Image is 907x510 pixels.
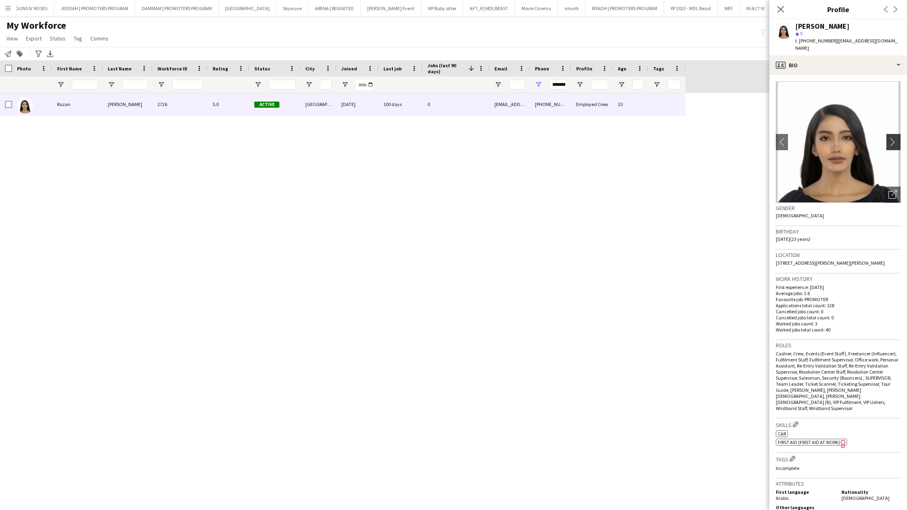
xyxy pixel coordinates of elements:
[632,80,643,89] input: Age Filter Input
[776,420,901,429] h3: Skills
[776,321,901,327] p: Worked jobs count: 3
[158,81,165,88] button: Open Filter Menu
[70,33,85,44] a: Tag
[795,38,898,51] span: | [EMAIL_ADDRESS][DOMAIN_NAME]
[341,81,349,88] button: Open Filter Menu
[613,93,648,115] div: 23
[3,33,21,44] a: View
[72,80,98,89] input: First Name Filter Input
[841,489,901,495] h5: Nationality
[800,30,803,36] span: 5
[776,296,901,302] p: Favourite job: PROMOTER
[776,204,901,212] h3: Gender
[208,93,249,115] div: 5.0
[50,35,66,42] span: Status
[47,33,69,44] a: Status
[769,4,907,15] h3: Profile
[421,0,463,16] button: VIP Baby sitter
[6,19,66,32] span: My Workforce
[122,80,148,89] input: Last Name Filter Input
[17,66,31,72] span: Photo
[776,314,901,321] p: Cancelled jobs total count: 0
[558,0,586,16] button: smurfs
[356,80,374,89] input: Joined Filter Input
[795,38,837,44] span: t. [PHONE_NUMBER]
[361,0,421,16] button: [PERSON_NAME] Event
[172,80,203,89] input: Workforce ID Filter Input
[494,66,507,72] span: Email
[530,93,571,115] div: [PHONE_NUMBER]
[740,0,771,16] button: IN ACT IV
[776,81,901,203] img: Crew avatar or photo
[718,0,740,16] button: WEF
[535,81,542,88] button: Open Filter Menu
[668,80,681,89] input: Tags Filter Input
[9,0,54,16] button: GUNS N' ROSES
[776,302,901,308] p: Applications total count: 128
[776,236,810,242] span: [DATE] (23 years)
[103,93,153,115] div: [PERSON_NAME]
[776,342,901,349] h3: Roles
[463,0,515,16] button: AFT_R | MDLBEAST
[90,35,109,42] span: Comms
[490,93,530,115] div: [EMAIL_ADDRESS][DOMAIN_NAME]
[776,465,901,471] p: Incomplete
[778,439,840,445] span: First Aid (First Aid At Work)
[776,495,789,501] span: Arabic
[254,81,262,88] button: Open Filter Menu
[586,0,664,16] button: RIYADH | PROMOTERS PROGRAM
[57,81,64,88] button: Open Filter Menu
[515,0,558,16] button: Movie Cinema
[153,93,208,115] div: 2726
[254,66,270,72] span: Status
[52,93,103,115] div: Razan
[213,66,228,72] span: Rating
[778,431,786,437] span: Car
[383,66,402,72] span: Last job
[576,81,583,88] button: Open Filter Menu
[54,0,135,16] button: JEDDAH | PROMOTERS PROGRAM
[17,97,33,113] img: Razan Ali
[158,66,187,72] span: Workforce ID
[277,0,309,16] button: Skywave
[219,0,277,16] button: [GEOGRAPHIC_DATA]
[300,93,336,115] div: [GEOGRAPHIC_DATA]
[320,80,332,89] input: City Filter Input
[305,66,315,72] span: City
[841,495,890,501] span: [DEMOGRAPHIC_DATA]
[509,80,525,89] input: Email Filter Input
[135,0,219,16] button: DAMMAM | PROMOTERS PROGRAM
[45,49,55,59] app-action-btn: Export XLSX
[776,308,901,314] p: Cancelled jobs count: 0
[108,81,115,88] button: Open Filter Menu
[618,66,626,72] span: Age
[776,275,901,283] h3: Work history
[776,260,885,266] span: [STREET_ADDRESS][PERSON_NAME][PERSON_NAME]
[776,489,835,495] h5: First language
[576,66,592,72] span: Profile
[884,187,901,203] div: Open photos pop-in
[428,62,465,74] span: Jobs (last 90 days)
[618,81,625,88] button: Open Filter Menu
[535,66,549,72] span: Phone
[776,212,824,219] span: [DEMOGRAPHIC_DATA]
[309,0,361,16] button: ARENA | REIGNITED
[653,81,660,88] button: Open Filter Menu
[34,49,43,59] app-action-btn: Advanced filters
[776,251,901,259] h3: Location
[769,55,907,75] div: Bio
[795,23,850,30] div: [PERSON_NAME]
[494,81,502,88] button: Open Filter Menu
[776,228,901,235] h3: Birthday
[26,35,42,42] span: Export
[776,327,901,333] p: Worked jobs total count: 40
[269,80,296,89] input: Status Filter Input
[305,81,313,88] button: Open Filter Menu
[571,93,613,115] div: Employed Crew
[15,49,25,59] app-action-btn: Add to tag
[653,66,664,72] span: Tags
[341,66,357,72] span: Joined
[776,290,901,296] p: Average jobs: 1.6
[423,93,490,115] div: 0
[379,93,423,115] div: 100 days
